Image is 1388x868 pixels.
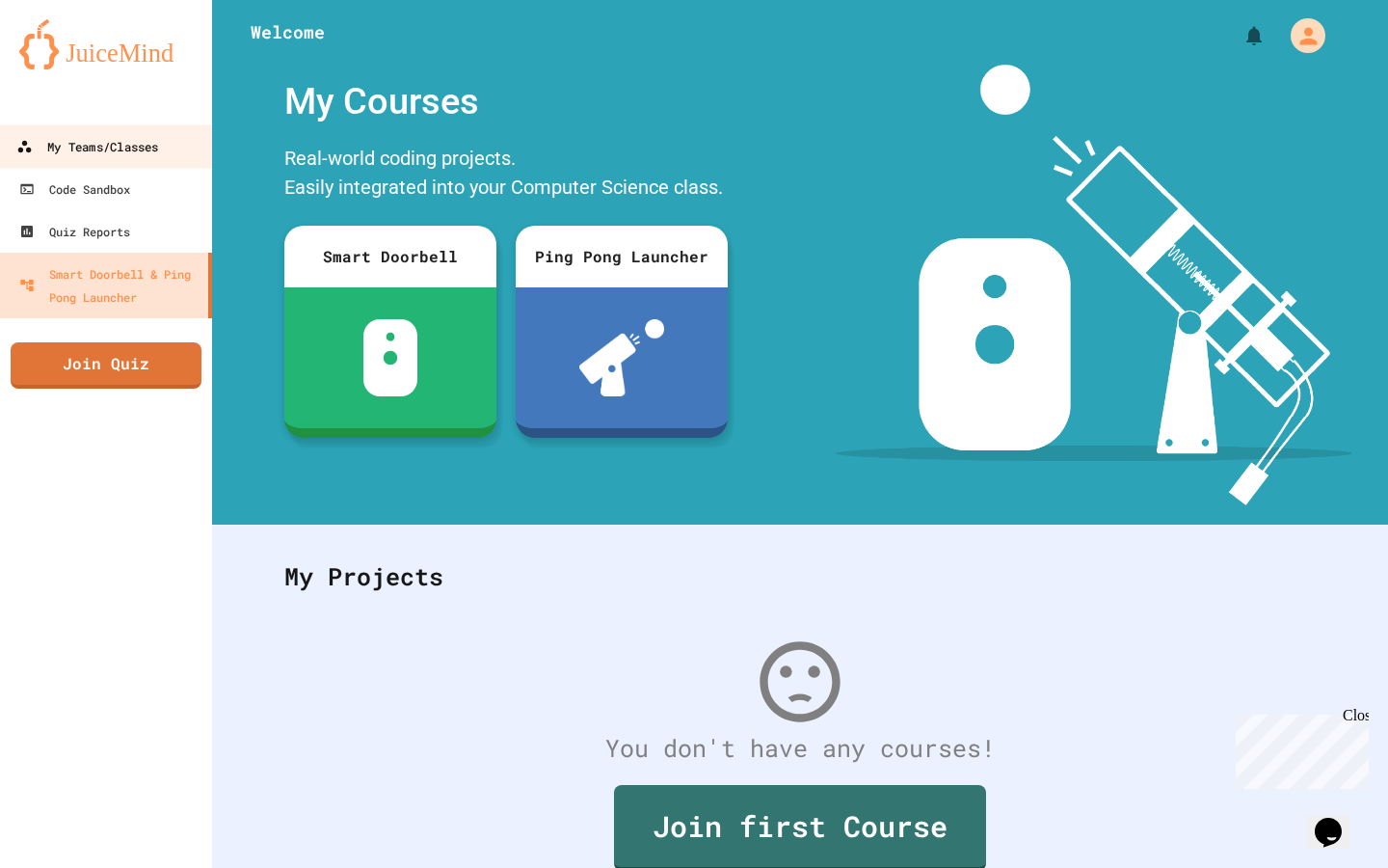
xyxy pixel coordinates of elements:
div: My Projects [265,539,1335,614]
img: logo-orange.svg [19,19,193,69]
img: ppl-with-ball.png [579,319,665,396]
div: Smart Doorbell [284,226,496,287]
div: You don't have any courses! [265,730,1335,767]
div: Code Sandbox [19,177,130,201]
div: Smart Doorbell & Ping Pong Launcher [19,262,200,309]
div: My Notifications [1207,19,1270,52]
iframe: chat widget [1228,707,1369,789]
div: Ping Pong Launcher [516,226,728,287]
div: Chat with us now!Close [8,8,133,122]
div: My Account [1270,14,1330,58]
div: Real-world coding projects. Easily integrated into your Computer Science class. [275,139,737,211]
div: Quiz Reports [19,220,130,243]
img: sdb-white.svg [363,319,418,396]
img: banner-image-my-projects.png [836,65,1352,505]
iframe: chat widget [1307,791,1369,849]
div: My Courses [275,65,737,139]
div: My Teams/Classes [16,135,158,159]
a: Join Quiz [11,342,201,389]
